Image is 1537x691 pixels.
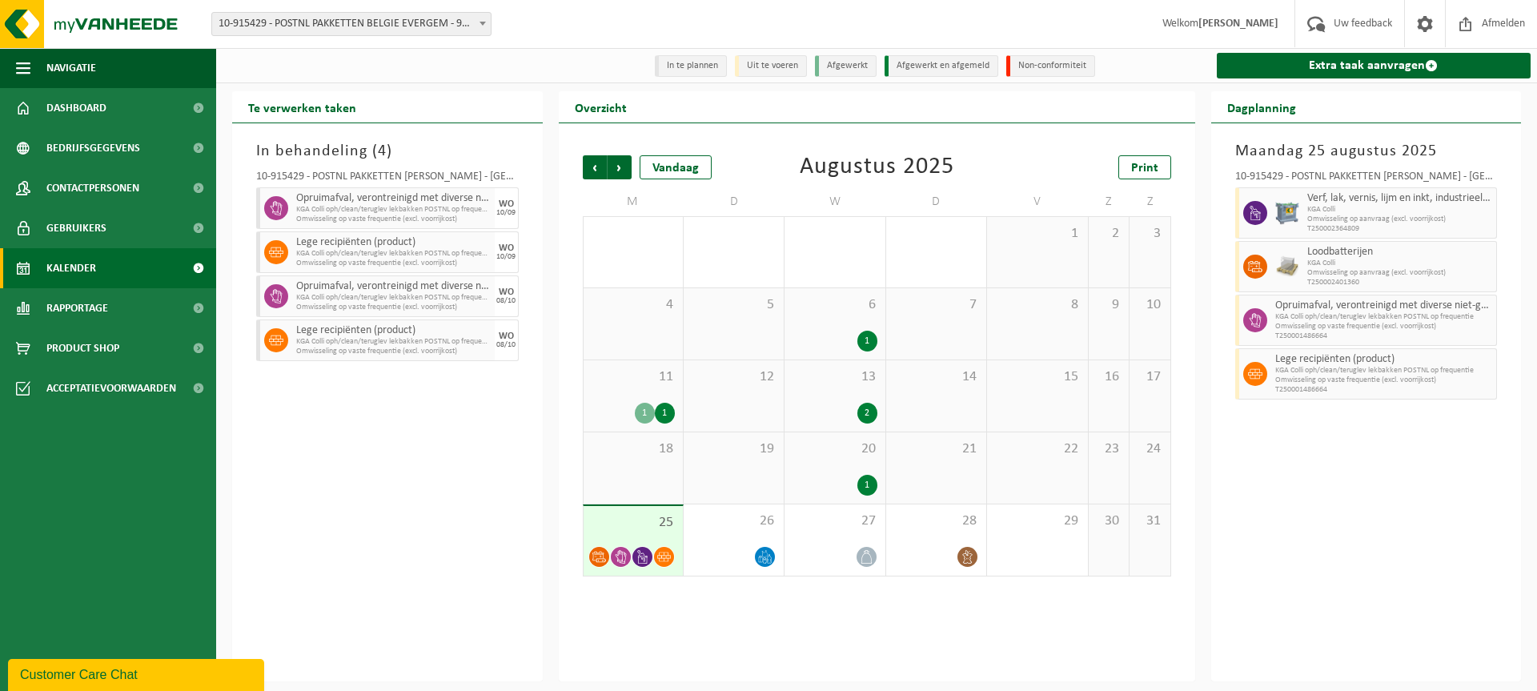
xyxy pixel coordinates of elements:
div: 10-915429 - POSTNL PAKKETTEN [PERSON_NAME] - [GEOGRAPHIC_DATA] [1235,171,1498,187]
span: Omwisseling op vaste frequentie (excl. voorrijkost) [296,215,491,224]
span: 20 [793,440,877,458]
span: KGA Colli oph/clean/teruglev lekbakken POSTNL op frequentie [1275,366,1493,376]
span: Omwisseling op vaste frequentie (excl. voorrijkost) [296,303,491,312]
img: PB-AP-0800-MET-02-01 [1275,201,1299,225]
span: T250002401360 [1307,278,1493,287]
li: Afgewerkt [815,55,877,77]
span: 31 [1138,512,1162,530]
span: 21 [894,440,978,458]
span: 6 [793,296,877,314]
div: WO [499,243,514,253]
span: Print [1131,162,1158,175]
span: T250001486664 [1275,331,1493,341]
div: 1 [635,403,655,424]
td: Z [1130,187,1170,216]
span: 1 [995,225,1079,243]
span: 7 [894,296,978,314]
span: 5 [692,296,776,314]
a: Extra taak aanvragen [1217,53,1531,78]
td: W [785,187,885,216]
div: WO [499,199,514,209]
div: Vandaag [640,155,712,179]
h2: Te verwerken taken [232,91,372,123]
h2: Overzicht [559,91,643,123]
a: Print [1118,155,1171,179]
td: D [684,187,785,216]
div: 1 [655,403,675,424]
span: 9 [1097,296,1121,314]
span: 18 [592,440,675,458]
span: 26 [692,512,776,530]
span: 23 [1097,440,1121,458]
div: 1 [857,475,877,496]
div: 1 [857,331,877,352]
div: 08/10 [496,297,516,305]
span: Vorige [583,155,607,179]
div: 10/09 [496,253,516,261]
span: 25 [592,514,675,532]
li: Uit te voeren [735,55,807,77]
span: Bedrijfsgegevens [46,128,140,168]
span: Lege recipiënten (product) [1275,353,1493,366]
span: Volgende [608,155,632,179]
span: 11 [592,368,675,386]
span: KGA Colli oph/clean/teruglev lekbakken POSTNL op frequentie [296,293,491,303]
td: M [583,187,684,216]
span: KGA Colli [1307,205,1493,215]
span: Dashboard [46,88,106,128]
span: T250002364809 [1307,224,1493,234]
span: 22 [995,440,1079,458]
img: LP-PA-00000-WDN-11 [1275,255,1299,279]
span: 15 [995,368,1079,386]
span: 28 [894,512,978,530]
span: 27 [793,512,877,530]
span: Rapportage [46,288,108,328]
li: Non-conformiteit [1006,55,1095,77]
span: Opruimafval, verontreinigd met diverse niet-gevaarlijke afvalstoffen [1275,299,1493,312]
span: T250001486664 [1275,385,1493,395]
span: 10-915429 - POSTNL PAKKETTEN BELGIE EVERGEM - 9940 EVERGEM, DELORI MAESLAAN 2 A [211,12,492,36]
span: Omwisseling op vaste frequentie (excl. voorrijkost) [296,259,491,268]
span: Omwisseling op aanvraag (excl. voorrijkost) [1307,268,1493,278]
span: Opruimafval, verontreinigd met diverse niet-gevaarlijke afvalstoffen [296,280,491,293]
td: D [886,187,987,216]
td: Z [1089,187,1130,216]
div: 10/09 [496,209,516,217]
div: 10-915429 - POSTNL PAKKETTEN [PERSON_NAME] - [GEOGRAPHIC_DATA] [256,171,519,187]
li: Afgewerkt en afgemeld [885,55,998,77]
span: 13 [793,368,877,386]
h3: Maandag 25 augustus 2025 [1235,139,1498,163]
li: In te plannen [655,55,727,77]
span: Loodbatterijen [1307,246,1493,259]
span: 2 [1097,225,1121,243]
span: 30 [1097,512,1121,530]
span: Navigatie [46,48,96,88]
span: KGA Colli oph/clean/teruglev lekbakken POSTNL op frequentie [296,205,491,215]
span: 4 [378,143,387,159]
span: KGA Colli oph/clean/teruglev lekbakken POSTNL op frequentie [296,337,491,347]
div: WO [499,331,514,341]
span: 12 [692,368,776,386]
span: Omwisseling op vaste frequentie (excl. voorrijkost) [1275,322,1493,331]
span: Lege recipiënten (product) [296,324,491,337]
span: Acceptatievoorwaarden [46,368,176,408]
div: 08/10 [496,341,516,349]
span: Omwisseling op vaste frequentie (excl. voorrijkost) [296,347,491,356]
div: 2 [857,403,877,424]
iframe: chat widget [8,656,267,691]
span: KGA Colli oph/clean/teruglev lekbakken POSTNL op frequentie [1275,312,1493,322]
span: 16 [1097,368,1121,386]
span: 4 [592,296,675,314]
span: Lege recipiënten (product) [296,236,491,249]
div: WO [499,287,514,297]
span: 14 [894,368,978,386]
span: Opruimafval, verontreinigd met diverse niet-gevaarlijke afvalstoffen [296,192,491,205]
span: 17 [1138,368,1162,386]
span: Kalender [46,248,96,288]
span: Gebruikers [46,208,106,248]
span: 3 [1138,225,1162,243]
span: Product Shop [46,328,119,368]
span: 8 [995,296,1079,314]
span: Verf, lak, vernis, lijm en inkt, industrieel in kleinverpakking [1307,192,1493,205]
